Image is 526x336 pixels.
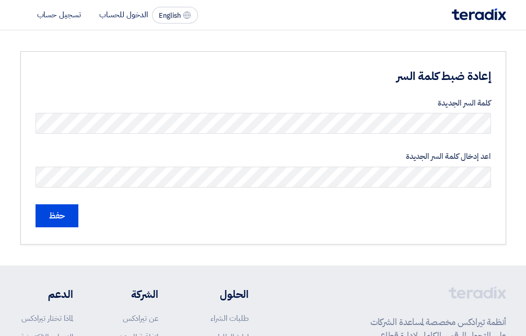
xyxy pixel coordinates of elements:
li: تسجيل حساب [37,9,81,20]
a: طلبات الشراء [211,312,249,324]
h3: إعادة ضبط كلمة السر [240,68,491,85]
li: الدعم [20,286,73,302]
img: Teradix logo [452,8,506,20]
li: الحلول [190,286,249,302]
a: لماذا تختار تيرادكس [21,312,73,324]
input: حفظ [36,204,78,227]
label: كلمة السر الجديدة [36,97,491,109]
span: English [159,12,181,19]
li: الدخول للحساب [99,9,148,20]
li: الشركة [104,286,158,302]
a: عن تيرادكس [123,312,158,324]
label: اعد إدخال كلمة السر الجديدة [36,150,491,163]
button: English [152,7,198,24]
